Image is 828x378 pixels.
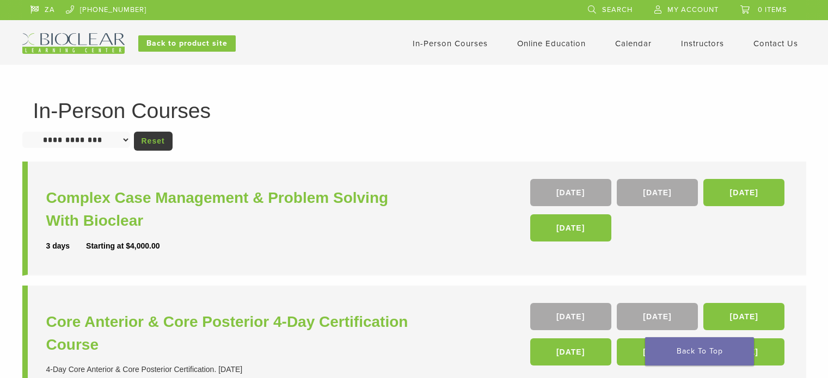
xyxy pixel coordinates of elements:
a: Back to product site [138,35,236,52]
a: [DATE] [703,179,784,206]
a: Contact Us [753,39,798,48]
span: My Account [667,5,719,14]
a: Reset [134,132,173,151]
a: Complex Case Management & Problem Solving With Bioclear [46,187,417,232]
div: , , , , , [530,303,788,371]
span: 0 items [758,5,787,14]
a: [DATE] [617,179,698,206]
a: [DATE] [703,303,784,330]
a: [DATE] [530,214,611,241]
a: [DATE] [617,338,698,365]
h1: In-Person Courses [33,100,795,121]
div: 4-Day Core Anterior & Core Posterior Certification. [DATE] [46,364,417,375]
a: Core Anterior & Core Posterior 4-Day Certification Course [46,311,417,356]
a: Online Education [517,39,586,48]
div: , , , [530,179,788,247]
a: [DATE] [530,179,611,206]
a: In-Person Courses [413,39,488,48]
div: Starting at $4,000.00 [86,240,160,252]
div: 3 days [46,240,87,252]
a: [DATE] [530,303,611,330]
a: Back To Top [645,337,754,365]
a: Instructors [681,39,724,48]
img: Bioclear [22,33,125,54]
a: [DATE] [530,338,611,365]
span: Search [602,5,633,14]
a: [DATE] [617,303,698,330]
a: Calendar [615,39,652,48]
